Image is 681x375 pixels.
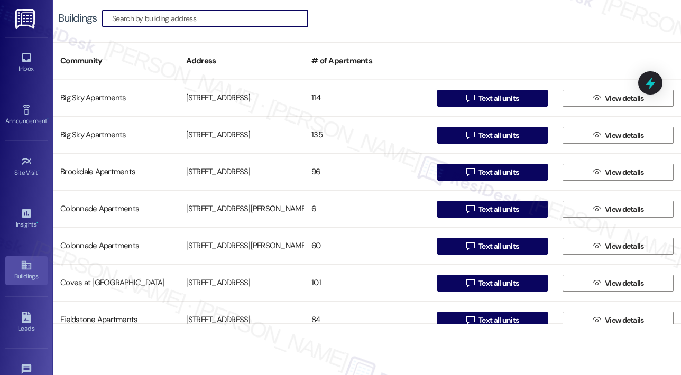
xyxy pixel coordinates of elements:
[605,130,644,141] span: View details
[304,88,430,109] div: 114
[466,279,474,287] i: 
[53,88,179,109] div: Big Sky Apartments
[437,238,548,255] button: Text all units
[478,278,519,289] span: Text all units
[15,9,37,29] img: ResiDesk Logo
[478,204,519,215] span: Text all units
[179,125,305,146] div: [STREET_ADDRESS]
[179,88,305,109] div: [STREET_ADDRESS]
[53,48,179,74] div: Community
[179,48,305,74] div: Address
[53,162,179,183] div: Brookdale Apartments
[466,94,474,102] i: 
[593,131,601,139] i: 
[179,310,305,331] div: [STREET_ADDRESS]
[593,168,601,176] i: 
[304,236,430,257] div: 60
[605,204,644,215] span: View details
[563,164,674,181] button: View details
[179,162,305,183] div: [STREET_ADDRESS]
[466,168,474,176] i: 
[605,167,644,178] span: View details
[304,125,430,146] div: 135
[53,199,179,220] div: Colonnade Apartments
[466,242,474,250] i: 
[38,167,40,175] span: •
[58,13,97,24] div: Buildings
[478,241,519,252] span: Text all units
[304,48,430,74] div: # of Apartments
[593,242,601,250] i: 
[478,130,519,141] span: Text all units
[605,278,644,289] span: View details
[179,236,305,257] div: [STREET_ADDRESS][PERSON_NAME]
[563,127,674,144] button: View details
[478,93,519,104] span: Text all units
[53,236,179,257] div: Colonnade Apartments
[304,273,430,294] div: 101
[5,153,48,181] a: Site Visit •
[605,93,644,104] span: View details
[36,219,38,227] span: •
[563,201,674,218] button: View details
[179,273,305,294] div: [STREET_ADDRESS]
[605,315,644,326] span: View details
[53,125,179,146] div: Big Sky Apartments
[466,131,474,139] i: 
[593,316,601,324] i: 
[437,312,548,329] button: Text all units
[437,201,548,218] button: Text all units
[47,116,49,123] span: •
[5,256,48,285] a: Buildings
[437,90,548,107] button: Text all units
[437,164,548,181] button: Text all units
[563,275,674,292] button: View details
[437,127,548,144] button: Text all units
[304,162,430,183] div: 96
[112,11,308,26] input: Search by building address
[605,241,644,252] span: View details
[563,312,674,329] button: View details
[179,199,305,220] div: [STREET_ADDRESS][PERSON_NAME]
[304,199,430,220] div: 6
[593,94,601,102] i: 
[593,279,601,287] i: 
[593,205,601,213] i: 
[466,205,474,213] i: 
[563,238,674,255] button: View details
[304,310,430,331] div: 84
[53,273,179,294] div: Coves at [GEOGRAPHIC_DATA]
[478,167,519,178] span: Text all units
[437,275,548,292] button: Text all units
[466,316,474,324] i: 
[563,90,674,107] button: View details
[5,49,48,77] a: Inbox
[478,315,519,326] span: Text all units
[5,204,48,233] a: Insights •
[53,310,179,331] div: Fieldstone Apartments
[5,308,48,337] a: Leads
